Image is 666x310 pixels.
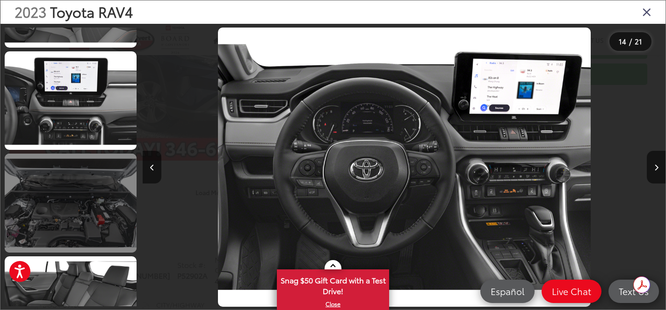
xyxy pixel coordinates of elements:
span: Español [486,285,529,297]
a: Español [480,280,535,303]
span: Toyota RAV4 [50,1,133,21]
a: Text Us [608,280,659,303]
span: 14 [619,36,626,46]
img: 2023 Toyota RAV4 XLE [218,28,591,307]
span: Snag $50 Gift Card with a Test Drive! [278,270,388,299]
i: Close gallery [642,6,652,18]
span: / [628,38,633,45]
span: 2023 [14,1,46,21]
button: Previous image [143,151,161,183]
span: Text Us [614,285,653,297]
button: Next image [647,151,666,183]
a: Live Chat [542,280,601,303]
span: 21 [635,36,642,46]
span: Live Chat [547,285,596,297]
img: 2023 Toyota RAV4 XLE [3,50,138,151]
div: 2023 Toyota RAV4 XLE 13 [143,28,666,307]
